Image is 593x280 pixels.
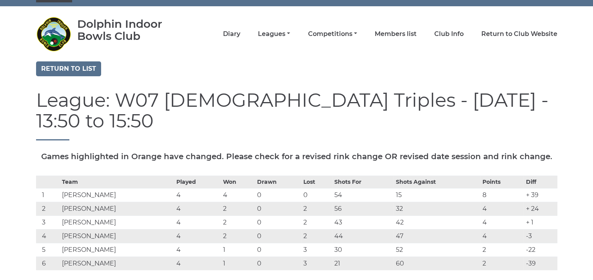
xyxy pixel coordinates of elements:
[332,202,394,215] td: 56
[60,188,174,202] td: [PERSON_NAME]
[481,257,524,270] td: 2
[221,188,255,202] td: 4
[481,215,524,229] td: 4
[524,188,557,202] td: + 39
[36,188,60,202] td: 1
[60,257,174,270] td: [PERSON_NAME]
[174,229,221,243] td: 4
[255,215,302,229] td: 0
[174,215,221,229] td: 4
[174,243,221,257] td: 4
[301,188,332,202] td: 0
[524,257,557,270] td: -39
[255,176,302,188] th: Drawn
[394,188,480,202] td: 15
[255,229,302,243] td: 0
[36,202,60,215] td: 2
[301,176,332,188] th: Lost
[524,176,557,188] th: Diff
[60,243,174,257] td: [PERSON_NAME]
[524,215,557,229] td: + 1
[36,257,60,270] td: 6
[394,229,480,243] td: 47
[60,215,174,229] td: [PERSON_NAME]
[221,202,255,215] td: 2
[255,188,302,202] td: 0
[60,229,174,243] td: [PERSON_NAME]
[332,215,394,229] td: 43
[255,257,302,270] td: 0
[481,176,524,188] th: Points
[36,16,71,52] img: Dolphin Indoor Bowls Club
[332,243,394,257] td: 30
[332,188,394,202] td: 54
[255,243,302,257] td: 0
[481,202,524,215] td: 4
[221,243,255,257] td: 1
[223,30,240,38] a: Diary
[394,202,480,215] td: 32
[481,243,524,257] td: 2
[434,30,464,38] a: Club Info
[301,202,332,215] td: 2
[36,229,60,243] td: 4
[174,188,221,202] td: 4
[332,257,394,270] td: 21
[36,90,557,140] h1: League: W07 [DEMOGRAPHIC_DATA] Triples - [DATE] - 13:50 to 15:50
[36,243,60,257] td: 5
[332,176,394,188] th: Shots For
[394,176,480,188] th: Shots Against
[308,30,357,38] a: Competitions
[255,202,302,215] td: 0
[77,18,185,42] div: Dolphin Indoor Bowls Club
[394,243,480,257] td: 52
[174,257,221,270] td: 4
[36,152,557,161] h5: Games highlighted in Orange have changed. Please check for a revised rink change OR revised date ...
[301,257,332,270] td: 3
[36,61,101,76] a: Return to list
[221,176,255,188] th: Won
[221,257,255,270] td: 1
[524,243,557,257] td: -22
[394,257,480,270] td: 60
[221,215,255,229] td: 2
[375,30,417,38] a: Members list
[524,202,557,215] td: + 24
[174,202,221,215] td: 4
[301,229,332,243] td: 2
[60,202,174,215] td: [PERSON_NAME]
[524,229,557,243] td: -3
[481,188,524,202] td: 8
[481,229,524,243] td: 4
[481,30,557,38] a: Return to Club Website
[258,30,290,38] a: Leagues
[60,176,174,188] th: Team
[301,243,332,257] td: 3
[36,215,60,229] td: 3
[174,176,221,188] th: Played
[394,215,480,229] td: 42
[332,229,394,243] td: 44
[221,229,255,243] td: 2
[301,215,332,229] td: 2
